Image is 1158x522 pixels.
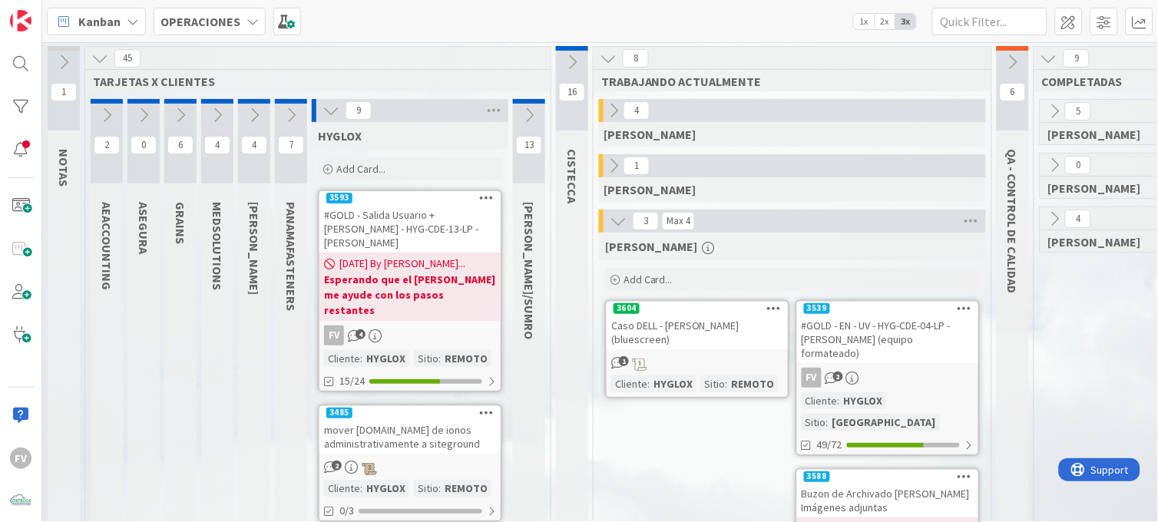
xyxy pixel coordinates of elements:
[319,406,501,454] div: 3485mover [DOMAIN_NAME] de ionos administrativamente a siteground
[204,136,230,154] span: 4
[1065,210,1091,228] span: 4
[246,202,262,295] span: KRESTON
[607,302,788,316] div: 3604
[131,136,157,154] span: 0
[728,375,779,392] div: REMOTO
[336,162,385,176] span: Add Card...
[607,302,788,349] div: 3604Caso DELL - [PERSON_NAME] (bluescreen)
[324,350,360,367] div: Cliente
[1065,102,1091,121] span: 5
[10,491,31,512] img: avatar
[1000,83,1026,101] span: 6
[241,136,267,154] span: 4
[360,350,362,367] span: :
[326,193,352,203] div: 3593
[318,405,502,522] a: 3485mover [DOMAIN_NAME] de ionos administrativamente a sitegroundCliente:HYGLOXSitio:REMOTO0/3
[797,470,978,517] div: 3588Buzon de Archivado [PERSON_NAME] Imágenes adjuntas
[895,14,916,29] span: 3x
[797,484,978,517] div: Buzon de Archivado [PERSON_NAME] Imágenes adjuntas
[56,149,71,187] span: NOTAS
[324,480,360,497] div: Cliente
[854,14,875,29] span: 1x
[619,356,629,366] span: 1
[339,503,354,519] span: 0/3
[624,101,650,120] span: 4
[521,202,537,339] span: IVOR/SUMRO
[667,217,690,225] div: Max 4
[817,437,842,453] span: 49/72
[802,392,838,409] div: Cliente
[319,191,501,205] div: 3593
[210,202,225,290] span: MEDSOLUTIONS
[647,375,650,392] span: :
[1005,149,1021,293] span: QA - CONTROL DE CALIDAD
[826,414,829,431] span: :
[623,49,649,68] span: 8
[797,368,978,388] div: FV
[1064,49,1090,68] span: 9
[441,350,491,367] div: REMOTO
[604,182,696,197] span: NAVIL
[94,136,120,154] span: 2
[319,191,501,253] div: 3593#GOLD - Salida Usuario + [PERSON_NAME] - HYG-CDE-13-LP - [PERSON_NAME]
[319,205,501,253] div: #GOLD - Salida Usuario + [PERSON_NAME] - HYG-CDE-13-LP - [PERSON_NAME]
[114,49,141,68] span: 45
[797,316,978,363] div: #GOLD - EN - UV - HYG-CDE-04-LP - [PERSON_NAME] (equipo formateado)
[601,74,972,89] span: TRABAJANDO ACTUALMENTE
[840,392,887,409] div: HYGLOX
[829,414,940,431] div: [GEOGRAPHIC_DATA]
[167,136,194,154] span: 6
[802,368,822,388] div: FV
[624,273,673,286] span: Add Card...
[356,329,366,339] span: 4
[875,14,895,29] span: 2x
[804,471,830,482] div: 3588
[1065,156,1091,174] span: 0
[283,202,299,311] span: PANAMAFASTENERS
[604,127,696,142] span: GABRIEL
[319,406,501,420] div: 3485
[136,202,151,254] span: ASEGURA
[607,316,788,349] div: Caso DELL - [PERSON_NAME] (bluescreen)
[441,480,491,497] div: REMOTO
[78,12,121,31] span: Kanban
[278,136,304,154] span: 7
[318,190,502,392] a: 3593#GOLD - Salida Usuario + [PERSON_NAME] - HYG-CDE-13-LP - [PERSON_NAME][DATE] By [PERSON_NAME]...
[339,256,465,272] span: [DATE] By [PERSON_NAME]...
[332,461,342,471] span: 2
[319,325,501,345] div: FV
[797,470,978,484] div: 3588
[516,136,542,154] span: 13
[438,480,441,497] span: :
[360,480,362,497] span: :
[319,420,501,454] div: mover [DOMAIN_NAME] de ionos administrativamente a siteground
[611,375,647,392] div: Cliente
[173,202,188,244] span: GRAINS
[414,350,438,367] div: Sitio
[624,157,650,175] span: 1
[833,372,843,382] span: 2
[726,375,728,392] span: :
[701,375,726,392] div: Sitio
[633,212,659,230] span: 3
[99,202,114,290] span: AEACCOUNTING
[614,303,640,314] div: 3604
[559,83,585,101] span: 16
[51,83,77,101] span: 1
[414,480,438,497] div: Sitio
[362,480,409,497] div: HYGLOX
[32,2,70,21] span: Support
[318,128,362,144] span: HYGLOX
[10,448,31,469] div: FV
[838,392,840,409] span: :
[796,300,980,456] a: 3539#GOLD - EN - UV - HYG-CDE-04-LP - [PERSON_NAME] (equipo formateado)FVCliente:HYGLOXSitio:[GEO...
[438,350,441,367] span: :
[326,408,352,418] div: 3485
[564,149,580,203] span: CISTECCA
[93,74,531,89] span: TARJETAS X CLIENTES
[605,239,698,254] span: FERNANDO
[10,10,31,31] img: Visit kanbanzone.com
[339,373,365,389] span: 15/24
[324,325,344,345] div: FV
[362,350,409,367] div: HYGLOX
